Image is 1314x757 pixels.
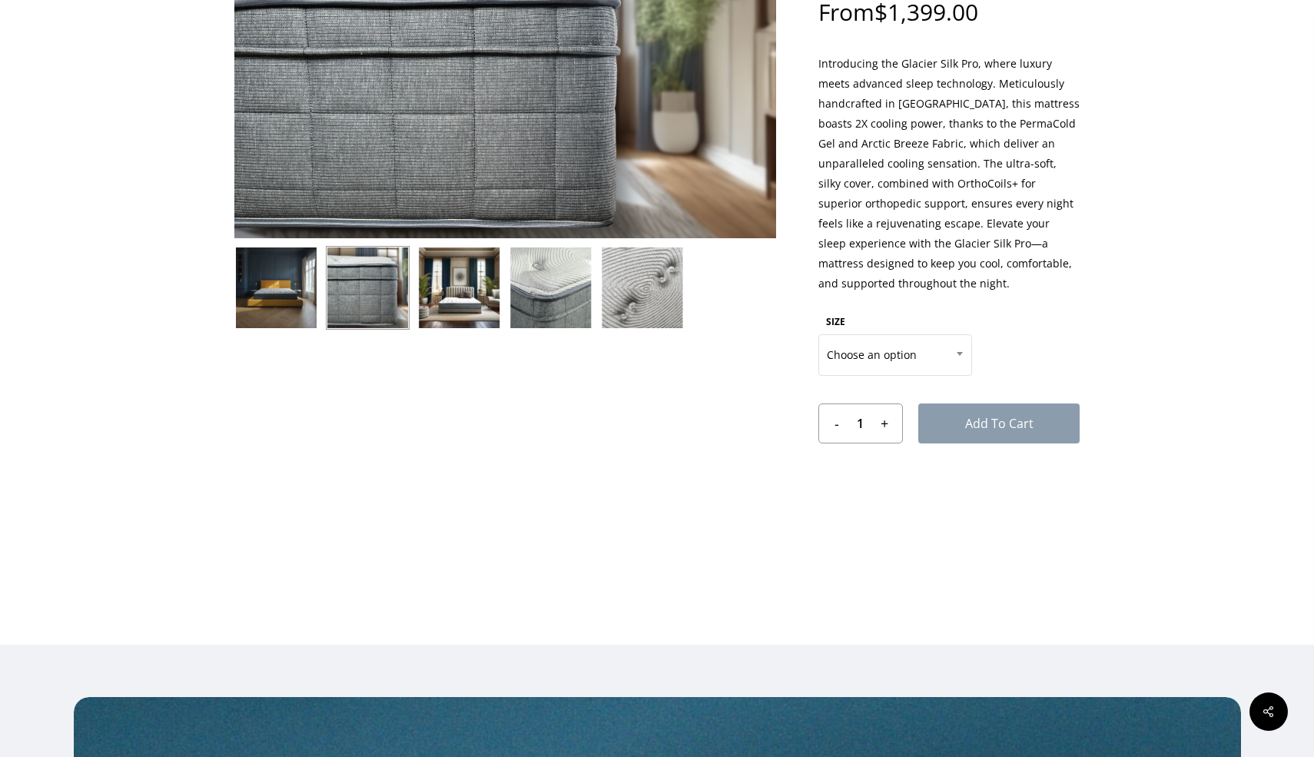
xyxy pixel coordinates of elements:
[875,404,902,443] input: +
[819,404,846,443] input: -
[819,339,971,371] span: Choose an option
[846,404,875,443] input: Product quantity
[818,1,1080,54] p: From
[818,334,972,376] span: Choose an option
[918,403,1080,443] button: Add to cart
[834,462,1064,505] iframe: Secure express checkout frame
[818,54,1080,310] p: Introducing the Glacier Silk Pro, where luxury meets advanced sleep technology. Meticulously hand...
[834,506,1064,549] iframe: Secure express checkout frame
[826,315,845,328] label: SIZE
